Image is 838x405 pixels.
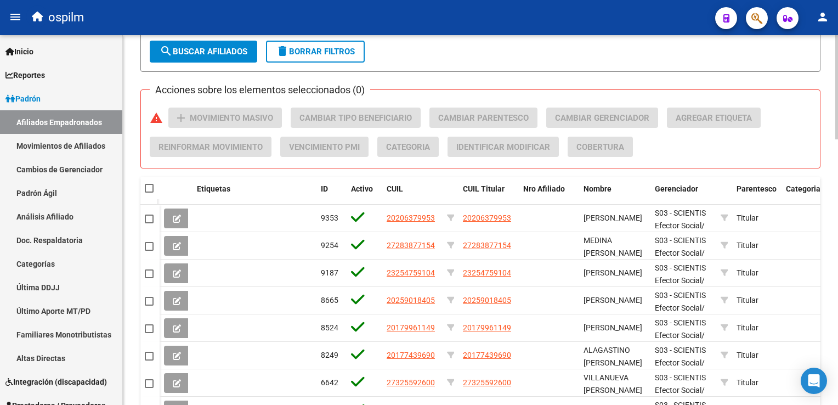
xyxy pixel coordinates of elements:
mat-icon: menu [9,10,22,24]
span: Titular [737,296,758,305]
span: Cobertura [576,142,624,152]
span: [PERSON_NAME] [584,268,642,277]
span: 20177439690 [463,351,511,359]
span: 27283877154 [463,241,511,250]
span: 20179961149 [463,323,511,332]
span: Movimiento Masivo [190,113,273,123]
span: S03 - SCIENTIS Efector Social [655,318,706,340]
span: 23254759104 [387,268,435,277]
button: Categoria [377,137,439,157]
span: 27283877154 [387,241,435,250]
span: Cambiar Tipo Beneficiario [299,113,412,123]
datatable-header-cell: Categoria [782,177,825,213]
span: Integración (discapacidad) [5,376,107,388]
span: 8665 [321,296,338,305]
span: 9254 [321,241,338,250]
span: 8524 [321,323,338,332]
span: Vencimiento PMI [289,142,360,152]
span: 6642 [321,378,338,387]
span: Activo [351,184,373,193]
span: Categoria [786,184,820,193]
button: Movimiento Masivo [168,108,282,128]
span: ALAGASTINO [PERSON_NAME] [584,346,642,367]
span: 20177439690 [387,351,435,359]
datatable-header-cell: CUIL [382,177,443,213]
span: CUIL Titular [463,184,505,193]
span: Etiquetas [197,184,230,193]
span: 23254759104 [463,268,511,277]
span: 20206379953 [387,213,435,222]
span: Cambiar Parentesco [438,113,529,123]
mat-icon: delete [276,44,289,58]
span: 27325592600 [463,378,511,387]
span: Categoria [386,142,430,152]
span: Padrón [5,93,41,105]
span: 9353 [321,213,338,222]
mat-icon: search [160,44,173,58]
span: Gerenciador [655,184,698,193]
span: 9187 [321,268,338,277]
mat-icon: warning [150,111,163,125]
button: Identificar Modificar [448,137,559,157]
datatable-header-cell: Gerenciador [650,177,716,213]
button: Cambiar Tipo Beneficiario [291,108,421,128]
button: Cambiar Parentesco [429,108,537,128]
span: MEDINA [PERSON_NAME] [584,236,642,257]
datatable-header-cell: Nombre [579,177,650,213]
span: 20206379953 [463,213,511,222]
span: [PERSON_NAME] [584,296,642,305]
span: S03 - SCIENTIS Efector Social [655,263,706,285]
span: Reinformar Movimiento [158,142,263,152]
span: [PERSON_NAME] [584,323,642,332]
datatable-header-cell: Parentesco [732,177,782,213]
datatable-header-cell: Etiquetas [192,177,316,213]
span: Inicio [5,46,33,58]
button: Vencimiento PMI [280,137,369,157]
span: Titular [737,378,758,387]
span: 8249 [321,351,338,359]
span: Identificar Modificar [456,142,550,152]
span: ospilm [48,5,84,30]
span: S03 - SCIENTIS Efector Social [655,346,706,367]
button: Agregar Etiqueta [667,108,761,128]
span: Nro Afiliado [523,184,565,193]
span: Buscar Afiliados [160,47,247,57]
span: Titular [737,268,758,277]
datatable-header-cell: Activo [347,177,382,213]
span: Parentesco [737,184,777,193]
mat-icon: add [174,111,188,125]
span: Titular [737,213,758,222]
span: Reportes [5,69,45,81]
datatable-header-cell: CUIL Titular [458,177,519,213]
span: Titular [737,241,758,250]
span: CUIL [387,184,403,193]
span: Borrar Filtros [276,47,355,57]
div: Open Intercom Messenger [801,368,827,394]
span: S03 - SCIENTIS Efector Social [655,209,706,230]
button: Buscar Afiliados [150,41,257,63]
span: 20259018405 [387,296,435,305]
span: Cambiar Gerenciador [555,113,649,123]
h3: Acciones sobre los elementos seleccionados (0) [150,82,370,98]
datatable-header-cell: ID [316,177,347,213]
span: S03 - SCIENTIS Efector Social [655,291,706,312]
button: Cobertura [568,137,633,157]
span: Nombre [584,184,611,193]
span: ID [321,184,328,193]
button: Reinformar Movimiento [150,137,271,157]
span: 27325592600 [387,378,435,387]
span: [PERSON_NAME] [584,213,642,222]
span: S03 - SCIENTIS Efector Social [655,236,706,257]
span: VILLANUEVA [PERSON_NAME] [584,373,642,395]
span: Titular [737,323,758,332]
button: Cambiar Gerenciador [546,108,658,128]
span: 20259018405 [463,296,511,305]
mat-icon: person [816,10,829,24]
span: S03 - SCIENTIS Efector Social [655,373,706,395]
span: Titular [737,351,758,359]
span: 20179961149 [387,323,435,332]
span: Agregar Etiqueta [676,113,752,123]
datatable-header-cell: Nro Afiliado [519,177,579,213]
button: Borrar Filtros [266,41,365,63]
